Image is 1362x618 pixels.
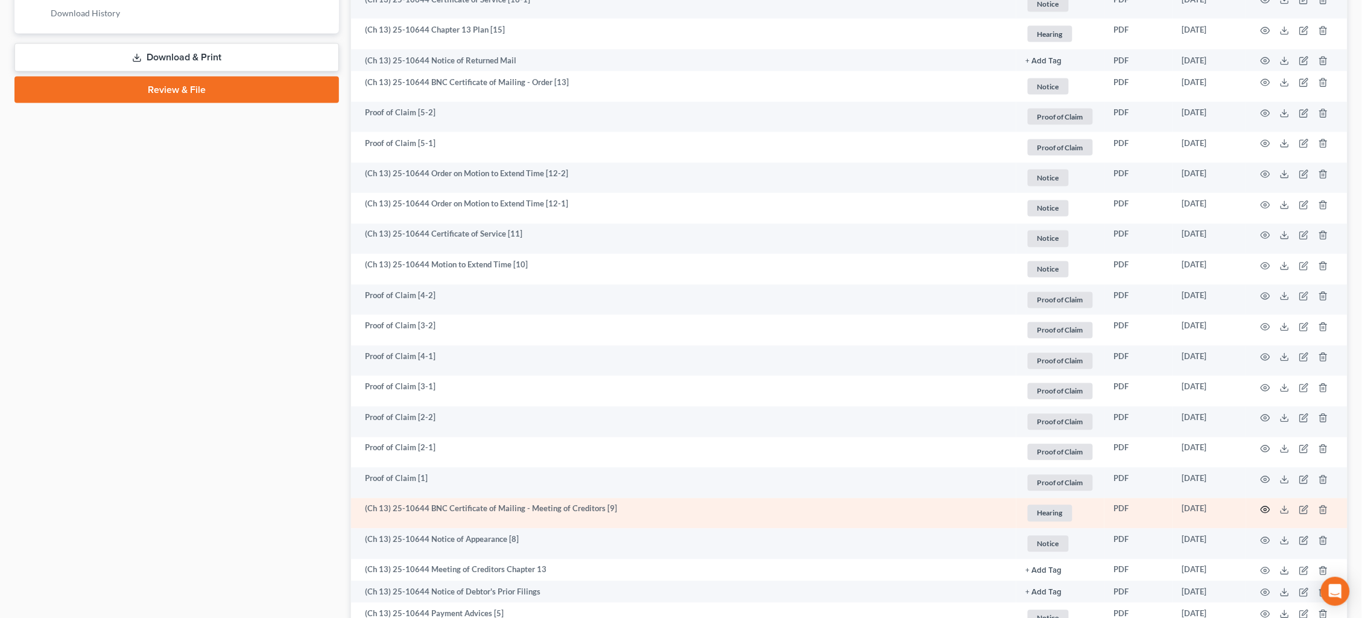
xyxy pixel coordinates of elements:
span: Proof of Claim [1028,109,1093,125]
td: [DATE] [1173,407,1246,438]
td: Proof of Claim [1] [351,468,1017,499]
td: PDF [1104,163,1173,194]
td: [DATE] [1173,49,1246,71]
td: [DATE] [1173,193,1246,224]
td: [DATE] [1173,71,1246,102]
a: + Add Tag [1026,564,1095,576]
a: + Add Tag [1026,55,1095,66]
a: Proof of Claim [1026,138,1095,158]
td: [DATE] [1173,529,1246,559]
td: (Ch 13) 25-10644 Certificate of Service [11] [351,224,1017,255]
td: PDF [1104,581,1173,603]
td: Proof of Claim [2-1] [351,438,1017,468]
a: Download & Print [14,43,339,72]
td: [DATE] [1173,559,1246,581]
td: Proof of Claim [4-2] [351,285,1017,316]
a: Hearing [1026,24,1095,44]
td: (Ch 13) 25-10644 Notice of Returned Mail [351,49,1017,71]
td: PDF [1104,49,1173,71]
div: Open Intercom Messenger [1321,577,1350,606]
span: Proof of Claim [1028,322,1093,339]
td: Proof of Claim [5-1] [351,132,1017,163]
td: [DATE] [1173,346,1246,377]
a: Proof of Claim [1026,412,1095,432]
button: + Add Tag [1026,57,1062,65]
td: [DATE] [1173,499,1246,529]
span: Notice [1028,261,1069,278]
a: Download History [41,2,339,24]
a: Proof of Claim [1026,442,1095,462]
td: PDF [1104,19,1173,49]
td: Proof of Claim [3-2] [351,315,1017,346]
td: Proof of Claim [2-2] [351,407,1017,438]
td: Proof of Claim [3-1] [351,376,1017,407]
a: Proof of Claim [1026,320,1095,340]
td: (Ch 13) 25-10644 Meeting of Creditors Chapter 13 [351,559,1017,581]
td: [DATE] [1173,315,1246,346]
span: Notice [1028,231,1069,247]
td: (Ch 13) 25-10644 Notice of Appearance [8] [351,529,1017,559]
td: PDF [1104,71,1173,102]
td: PDF [1104,529,1173,559]
td: [DATE] [1173,468,1246,499]
a: Proof of Claim [1026,351,1095,371]
td: (Ch 13) 25-10644 Motion to Extend Time [10] [351,254,1017,285]
td: (Ch 13) 25-10644 BNC Certificate of Mailing - Order [13] [351,71,1017,102]
a: Notice [1026,168,1095,188]
td: PDF [1104,254,1173,285]
td: PDF [1104,285,1173,316]
td: Proof of Claim [5-2] [351,102,1017,133]
td: Proof of Claim [4-1] [351,346,1017,377]
span: Notice [1028,78,1069,95]
a: Proof of Claim [1026,290,1095,310]
td: [DATE] [1173,102,1246,133]
td: [DATE] [1173,438,1246,468]
span: Proof of Claim [1028,444,1093,460]
td: PDF [1104,438,1173,468]
span: Proof of Claim [1028,414,1093,430]
td: (Ch 13) 25-10644 Chapter 13 Plan [15] [351,19,1017,49]
span: Hearing [1028,505,1072,521]
td: [DATE] [1173,285,1246,316]
span: Notice [1028,536,1069,552]
span: Proof of Claim [1028,383,1093,400]
td: [DATE] [1173,132,1246,163]
button: + Add Tag [1026,589,1062,597]
td: [DATE] [1173,224,1246,255]
a: Notice [1026,534,1095,554]
span: Download History [51,8,120,18]
td: PDF [1104,315,1173,346]
a: Proof of Claim [1026,473,1095,493]
td: (Ch 13) 25-10644 Order on Motion to Extend Time [12-2] [351,163,1017,194]
td: PDF [1104,224,1173,255]
td: PDF [1104,346,1173,377]
a: Proof of Claim [1026,107,1095,127]
a: Proof of Claim [1026,381,1095,401]
td: PDF [1104,193,1173,224]
a: Notice [1026,229,1095,249]
a: Hearing [1026,503,1095,523]
span: Proof of Claim [1028,353,1093,369]
td: PDF [1104,559,1173,581]
td: PDF [1104,407,1173,438]
td: [DATE] [1173,581,1246,603]
td: [DATE] [1173,163,1246,194]
a: Notice [1026,199,1095,218]
td: PDF [1104,102,1173,133]
td: [DATE] [1173,376,1246,407]
span: Notice [1028,170,1069,186]
span: Proof of Claim [1028,139,1093,156]
td: (Ch 13) 25-10644 Order on Motion to Extend Time [12-1] [351,193,1017,224]
td: (Ch 13) 25-10644 Notice of Debtor's Prior Filings [351,581,1017,603]
td: [DATE] [1173,19,1246,49]
td: [DATE] [1173,254,1246,285]
span: Proof of Claim [1028,292,1093,308]
td: PDF [1104,376,1173,407]
a: + Add Tag [1026,587,1095,598]
a: Notice [1026,260,1095,279]
a: Review & File [14,77,339,103]
span: Hearing [1028,26,1072,42]
span: Proof of Claim [1028,475,1093,491]
td: (Ch 13) 25-10644 BNC Certificate of Mailing - Meeting of Creditors [9] [351,499,1017,529]
td: PDF [1104,132,1173,163]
